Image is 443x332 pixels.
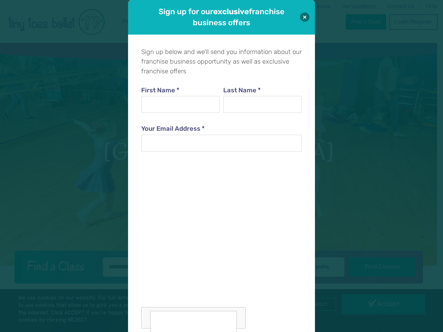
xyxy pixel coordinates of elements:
[141,124,302,134] label: Your Email Address *
[141,86,220,95] label: First Name *
[213,7,249,16] strong: exclusive
[141,47,302,76] p: Sign up below and we'll send you information about our franchise business opportunity as well as ...
[147,6,296,28] h1: Sign up for our franchise business offers
[223,86,302,95] label: Last Name *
